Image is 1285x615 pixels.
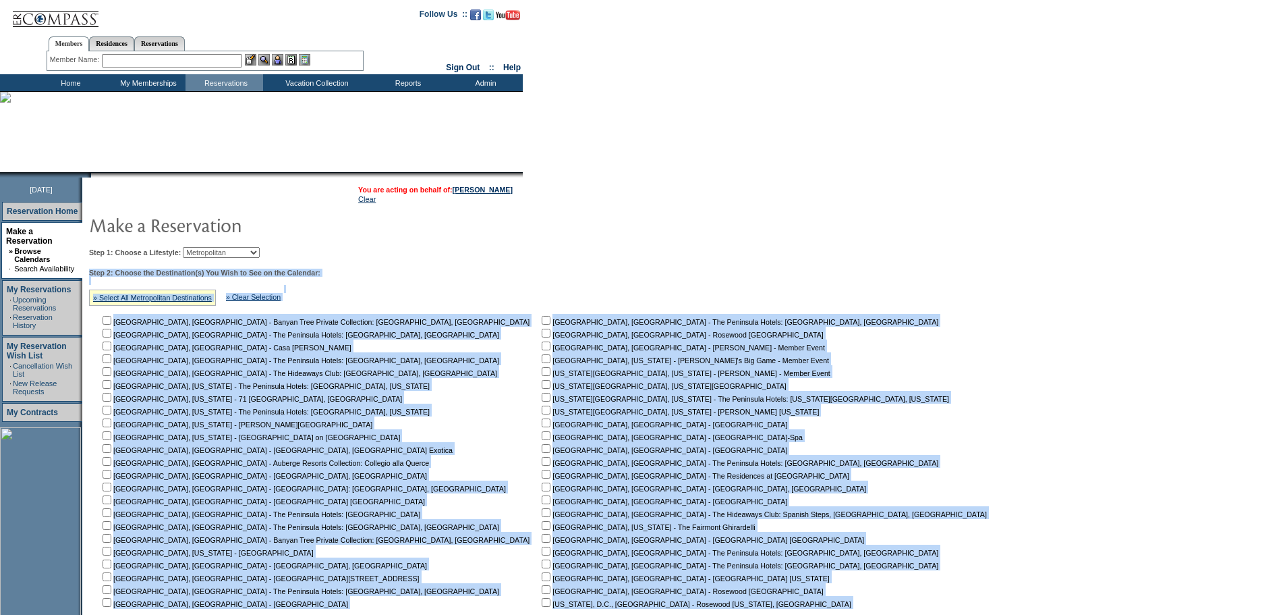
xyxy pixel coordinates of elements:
[539,459,938,467] nobr: [GEOGRAPHIC_DATA], [GEOGRAPHIC_DATA] - The Peninsula Hotels: [GEOGRAPHIC_DATA], [GEOGRAPHIC_DATA]
[539,498,787,506] nobr: [GEOGRAPHIC_DATA], [GEOGRAPHIC_DATA] - [GEOGRAPHIC_DATA]
[100,382,430,390] nobr: [GEOGRAPHIC_DATA], [US_STATE] - The Peninsula Hotels: [GEOGRAPHIC_DATA], [US_STATE]
[89,211,359,238] img: pgTtlMakeReservation.gif
[539,433,803,442] nobr: [GEOGRAPHIC_DATA], [GEOGRAPHIC_DATA] - [GEOGRAPHIC_DATA]-Spa
[100,485,506,493] nobr: [GEOGRAPHIC_DATA], [GEOGRAPHIC_DATA] - [GEOGRAPHIC_DATA]: [GEOGRAPHIC_DATA], [GEOGRAPHIC_DATA]
[453,186,513,194] a: [PERSON_NAME]
[100,369,497,377] nobr: [GEOGRAPHIC_DATA], [GEOGRAPHIC_DATA] - The Hideaways Club: [GEOGRAPHIC_DATA], [GEOGRAPHIC_DATA]
[226,293,281,301] a: » Clear Selection
[445,74,523,91] td: Admin
[9,379,11,396] td: ·
[100,395,402,403] nobr: [GEOGRAPHIC_DATA], [US_STATE] - 71 [GEOGRAPHIC_DATA], [GEOGRAPHIC_DATA]
[100,459,429,467] nobr: [GEOGRAPHIC_DATA], [GEOGRAPHIC_DATA] - Auberge Resorts Collection: Collegio alla Querce
[539,331,823,339] nobr: [GEOGRAPHIC_DATA], [GEOGRAPHIC_DATA] - Rosewood [GEOGRAPHIC_DATA]
[100,344,351,352] nobr: [GEOGRAPHIC_DATA], [GEOGRAPHIC_DATA] - Casa [PERSON_NAME]
[100,536,530,544] nobr: [GEOGRAPHIC_DATA], [GEOGRAPHIC_DATA] - Banyan Tree Private Collection: [GEOGRAPHIC_DATA], [GEOGRA...
[9,362,11,378] td: ·
[496,14,520,22] a: Subscribe to our YouTube Channel
[14,247,50,263] a: Browse Calendars
[9,265,13,273] td: ·
[539,382,787,390] nobr: [US_STATE][GEOGRAPHIC_DATA], [US_STATE][GEOGRAPHIC_DATA]
[483,9,494,20] img: Follow us on Twitter
[100,587,499,595] nobr: [GEOGRAPHIC_DATA], [GEOGRAPHIC_DATA] - The Peninsula Hotels: [GEOGRAPHIC_DATA], [GEOGRAPHIC_DATA]
[539,549,938,557] nobr: [GEOGRAPHIC_DATA], [GEOGRAPHIC_DATA] - The Peninsula Hotels: [GEOGRAPHIC_DATA], [GEOGRAPHIC_DATA]
[100,331,499,339] nobr: [GEOGRAPHIC_DATA], [GEOGRAPHIC_DATA] - The Peninsula Hotels: [GEOGRAPHIC_DATA], [GEOGRAPHIC_DATA]
[108,74,185,91] td: My Memberships
[185,74,263,91] td: Reservations
[100,356,499,365] nobr: [GEOGRAPHIC_DATA], [GEOGRAPHIC_DATA] - The Peninsula Hotels: [GEOGRAPHIC_DATA], [GEOGRAPHIC_DATA]
[100,498,425,506] nobr: [GEOGRAPHIC_DATA], [GEOGRAPHIC_DATA] - [GEOGRAPHIC_DATA] [GEOGRAPHIC_DATA]
[496,10,520,20] img: Subscribe to our YouTube Channel
[263,74,368,91] td: Vacation Collection
[420,8,467,24] td: Follow Us ::
[100,600,348,608] nobr: [GEOGRAPHIC_DATA], [GEOGRAPHIC_DATA] - [GEOGRAPHIC_DATA]
[258,54,270,65] img: View
[100,433,400,442] nobr: [GEOGRAPHIC_DATA], [US_STATE] - [GEOGRAPHIC_DATA] on [GEOGRAPHIC_DATA]
[285,54,297,65] img: Reservations
[91,172,92,178] img: blank.gif
[89,36,134,51] a: Residences
[13,362,72,378] a: Cancellation Wish List
[100,318,530,326] nobr: [GEOGRAPHIC_DATA], [GEOGRAPHIC_DATA] - Banyan Tree Private Collection: [GEOGRAPHIC_DATA], [GEOGRA...
[368,74,445,91] td: Reports
[93,294,212,302] a: » Select All Metropolitan Destinations
[7,207,78,216] a: Reservation Home
[30,74,108,91] td: Home
[9,247,13,255] b: »
[49,36,90,51] a: Members
[539,395,949,403] nobr: [US_STATE][GEOGRAPHIC_DATA], [US_STATE] - The Peninsula Hotels: [US_STATE][GEOGRAPHIC_DATA], [US_...
[100,574,420,583] nobr: [GEOGRAPHIC_DATA], [GEOGRAPHIC_DATA] - [GEOGRAPHIC_DATA][STREET_ADDRESS]
[539,523,755,531] nobr: [GEOGRAPHIC_DATA], [US_STATE] - The Fairmont Ghirardelli
[100,523,499,531] nobr: [GEOGRAPHIC_DATA], [GEOGRAPHIC_DATA] - The Peninsula Hotels: [GEOGRAPHIC_DATA], [GEOGRAPHIC_DATA]
[358,186,513,194] span: You are acting on behalf of:
[470,9,481,20] img: Become our fan on Facebook
[539,356,829,365] nobr: [GEOGRAPHIC_DATA], [US_STATE] - [PERSON_NAME]'s Big Game - Member Event
[9,296,11,312] td: ·
[100,510,420,518] nobr: [GEOGRAPHIC_DATA], [GEOGRAPHIC_DATA] - The Peninsula Hotels: [GEOGRAPHIC_DATA]
[100,408,430,416] nobr: [GEOGRAPHIC_DATA], [US_STATE] - The Peninsula Hotels: [GEOGRAPHIC_DATA], [US_STATE]
[245,54,256,65] img: b_edit.gif
[100,549,314,557] nobr: [GEOGRAPHIC_DATA], [US_STATE] - [GEOGRAPHIC_DATA]
[299,54,310,65] img: b_calculator.gif
[503,63,521,72] a: Help
[13,313,53,329] a: Reservation History
[89,248,181,257] b: Step 1: Choose a Lifestyle:
[272,54,283,65] img: Impersonate
[358,195,376,203] a: Clear
[539,421,787,429] nobr: [GEOGRAPHIC_DATA], [GEOGRAPHIC_DATA] - [GEOGRAPHIC_DATA]
[50,54,102,65] div: Member Name:
[539,562,938,570] nobr: [GEOGRAPHIC_DATA], [GEOGRAPHIC_DATA] - The Peninsula Hotels: [GEOGRAPHIC_DATA], [GEOGRAPHIC_DATA]
[9,313,11,329] td: ·
[86,172,91,178] img: promoShadowLeftCorner.gif
[539,369,830,377] nobr: [US_STATE][GEOGRAPHIC_DATA], [US_STATE] - [PERSON_NAME] - Member Event
[539,574,830,583] nobr: [GEOGRAPHIC_DATA], [GEOGRAPHIC_DATA] - [GEOGRAPHIC_DATA] [US_STATE]
[539,318,938,326] nobr: [GEOGRAPHIC_DATA], [GEOGRAPHIC_DATA] - The Peninsula Hotels: [GEOGRAPHIC_DATA], [GEOGRAPHIC_DATA]
[30,186,53,194] span: [DATE]
[539,510,987,518] nobr: [GEOGRAPHIC_DATA], [GEOGRAPHIC_DATA] - The Hideaways Club: Spanish Steps, [GEOGRAPHIC_DATA], [GEO...
[100,472,427,480] nobr: [GEOGRAPHIC_DATA], [GEOGRAPHIC_DATA] - [GEOGRAPHIC_DATA], [GEOGRAPHIC_DATA]
[100,562,427,570] nobr: [GEOGRAPHIC_DATA], [GEOGRAPHIC_DATA] - [GEOGRAPHIC_DATA], [GEOGRAPHIC_DATA]
[470,14,481,22] a: Become our fan on Facebook
[13,379,57,396] a: New Release Requests
[539,344,825,352] nobr: [GEOGRAPHIC_DATA], [GEOGRAPHIC_DATA] - [PERSON_NAME] - Member Event
[539,587,823,595] nobr: [GEOGRAPHIC_DATA], [GEOGRAPHIC_DATA] - Rosewood [GEOGRAPHIC_DATA]
[539,472,849,480] nobr: [GEOGRAPHIC_DATA], [GEOGRAPHIC_DATA] - The Residences at [GEOGRAPHIC_DATA]
[539,408,819,416] nobr: [US_STATE][GEOGRAPHIC_DATA], [US_STATE] - [PERSON_NAME] [US_STATE]
[100,421,372,429] nobr: [GEOGRAPHIC_DATA], [US_STATE] - [PERSON_NAME][GEOGRAPHIC_DATA]
[7,342,67,360] a: My Reservation Wish List
[483,14,494,22] a: Follow us on Twitter
[89,269,320,277] b: Step 2: Choose the Destination(s) You Wish to See on the Calendar:
[7,285,71,294] a: My Reservations
[539,600,851,608] nobr: [US_STATE], D.C., [GEOGRAPHIC_DATA] - Rosewood [US_STATE], [GEOGRAPHIC_DATA]
[539,446,787,454] nobr: [GEOGRAPHIC_DATA], [GEOGRAPHIC_DATA] - [GEOGRAPHIC_DATA]
[13,296,56,312] a: Upcoming Reservations
[539,536,864,544] nobr: [GEOGRAPHIC_DATA], [GEOGRAPHIC_DATA] - [GEOGRAPHIC_DATA] [GEOGRAPHIC_DATA]
[539,485,866,493] nobr: [GEOGRAPHIC_DATA], [GEOGRAPHIC_DATA] - [GEOGRAPHIC_DATA], [GEOGRAPHIC_DATA]
[7,408,58,417] a: My Contracts
[100,446,453,454] nobr: [GEOGRAPHIC_DATA], [GEOGRAPHIC_DATA] - [GEOGRAPHIC_DATA], [GEOGRAPHIC_DATA] Exotica
[446,63,480,72] a: Sign Out
[134,36,185,51] a: Reservations
[489,63,494,72] span: ::
[14,265,74,273] a: Search Availability
[6,227,53,246] a: Make a Reservation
